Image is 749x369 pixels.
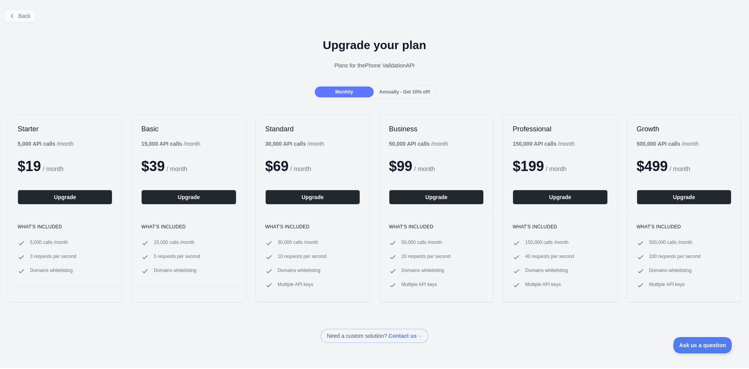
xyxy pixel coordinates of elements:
span: $ 199 [513,158,544,174]
b: 50,000 API calls [389,141,430,147]
iframe: Toggle Customer Support [673,337,733,353]
div: / month [513,140,575,148]
span: $ 99 [389,158,412,174]
div: / month [265,140,324,148]
h2: Professional [513,124,607,134]
h2: Business [389,124,484,134]
h2: Standard [265,124,360,134]
b: 150,000 API calls [513,141,556,147]
b: 30,000 API calls [265,141,306,147]
div: / month [389,140,448,148]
